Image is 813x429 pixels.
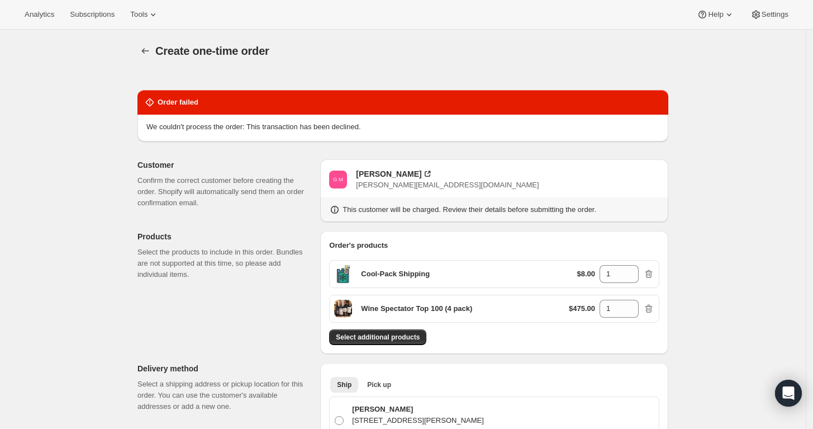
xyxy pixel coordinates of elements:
p: Cool-Pack Shipping [361,268,430,280]
span: [PERSON_NAME][EMAIL_ADDRESS][DOMAIN_NAME] [356,181,539,189]
button: Subscriptions [63,7,121,22]
span: Tools [130,10,148,19]
span: Analytics [25,10,54,19]
span: Help [708,10,723,19]
span: Create one-time order [155,45,269,57]
p: $475.00 [569,303,595,314]
p: Confirm the correct customer before creating the order. Shopify will automatically send them an o... [137,175,311,209]
div: [PERSON_NAME] [356,168,421,180]
button: Settings [744,7,795,22]
h2: Order failed [158,97,198,108]
text: G M [333,176,343,182]
p: We couldn't process the order: This transaction has been declined. [146,121,361,133]
span: Subscriptions [70,10,115,19]
p: [PERSON_NAME] [352,404,484,415]
span: Ship [337,380,351,389]
button: Select additional products [329,329,426,345]
span: Default Title [334,300,352,318]
span: Select additional products [336,333,420,342]
p: Delivery method [137,363,311,374]
p: Select the products to include in this order. Bundles are not supported at this time, so please a... [137,247,311,280]
button: Tools [123,7,165,22]
p: Products [137,231,311,242]
p: [STREET_ADDRESS][PERSON_NAME] [352,415,484,426]
p: Wine Spectator Top 100 (4 pack) [361,303,472,314]
span: Gregory Moundas [329,171,347,188]
button: Help [690,7,741,22]
div: Open Intercom Messenger [775,380,802,407]
p: $8.00 [577,268,595,280]
p: This customer will be charged. Review their details before submitting the order. [343,204,596,215]
span: Pick up [367,380,391,389]
p: Customer [137,159,311,171]
span: Order's products [329,241,388,249]
span: Settings [762,10,788,19]
span: Default Title [334,265,352,283]
button: Analytics [18,7,61,22]
p: Select a shipping address or pickup location for this order. You can use the customer's available... [137,379,311,412]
